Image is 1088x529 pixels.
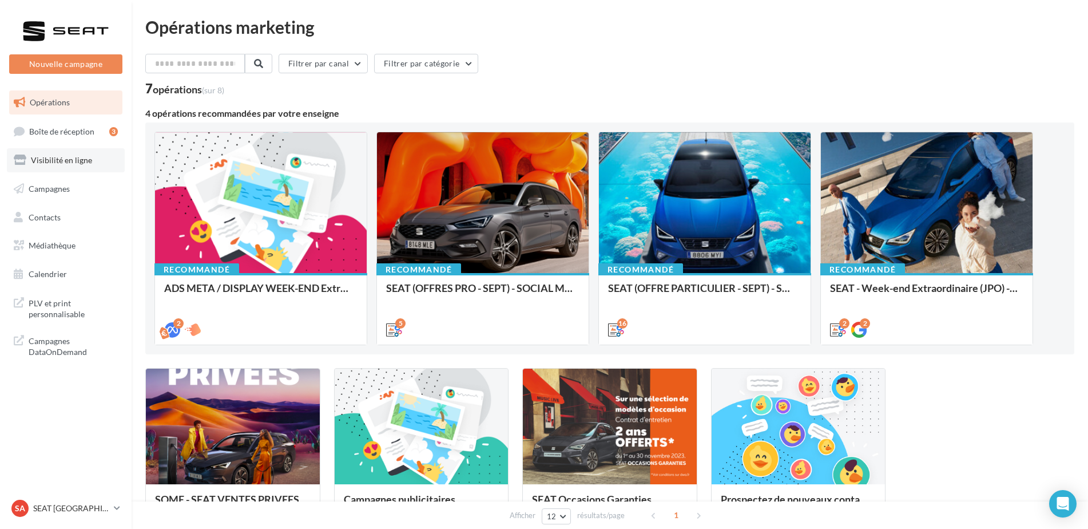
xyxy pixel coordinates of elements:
button: Filtrer par canal [279,54,368,73]
span: 1 [667,506,685,524]
button: Nouvelle campagne [9,54,122,74]
a: PLV et print personnalisable [7,291,125,325]
div: Open Intercom Messenger [1049,490,1077,518]
span: Afficher [510,510,535,521]
div: opérations [153,84,224,94]
div: 2 [839,318,849,329]
button: Filtrer par catégorie [374,54,478,73]
div: Prospectez de nouveaux contacts [721,494,876,516]
a: Contacts [7,206,125,230]
a: Visibilité en ligne [7,148,125,172]
div: Campagnes publicitaires [344,494,499,516]
div: Recommandé [598,263,683,276]
div: Recommandé [154,263,239,276]
p: SEAT [GEOGRAPHIC_DATA] [33,503,109,514]
div: 2 [860,318,870,329]
span: Contacts [29,212,61,222]
div: ADS META / DISPLAY WEEK-END Extraordinaire (JPO) Septembre 2025 [164,282,358,305]
div: SEAT (OFFRES PRO - SEPT) - SOCIAL MEDIA [386,282,579,305]
div: 16 [617,318,628,329]
a: SA SEAT [GEOGRAPHIC_DATA] [9,498,122,519]
span: Visibilité en ligne [31,155,92,165]
span: PLV et print personnalisable [29,295,118,320]
div: Opérations marketing [145,18,1074,35]
div: SEAT - Week-end Extraordinaire (JPO) - GENERIQUE SEPT / OCTOBRE [830,282,1023,305]
div: 3 [109,127,118,136]
span: Opérations [30,97,70,107]
a: Campagnes DataOnDemand [7,329,125,362]
span: Médiathèque [29,240,76,250]
span: Calendrier [29,269,67,279]
a: Opérations [7,90,125,115]
a: Campagnes [7,177,125,201]
div: Recommandé [820,263,905,276]
div: SEAT (OFFRE PARTICULIER - SEPT) - SOCIAL MEDIA [608,282,801,305]
div: 7 [145,82,224,95]
div: SEAT Occasions Garanties [532,494,688,516]
div: 5 [395,318,406,329]
button: 12 [542,508,571,524]
a: Boîte de réception3 [7,119,125,144]
span: Boîte de réception [29,126,94,136]
span: 12 [547,512,557,521]
span: Campagnes [29,184,70,194]
div: Recommandé [376,263,461,276]
div: SOME - SEAT VENTES PRIVEES [155,494,311,516]
div: 4 opérations recommandées par votre enseigne [145,109,1074,118]
div: 2 [173,318,184,329]
a: Médiathèque [7,234,125,258]
a: Calendrier [7,262,125,286]
span: résultats/page [577,510,625,521]
span: SA [15,503,25,514]
span: Campagnes DataOnDemand [29,333,118,358]
span: (sur 8) [202,85,224,95]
